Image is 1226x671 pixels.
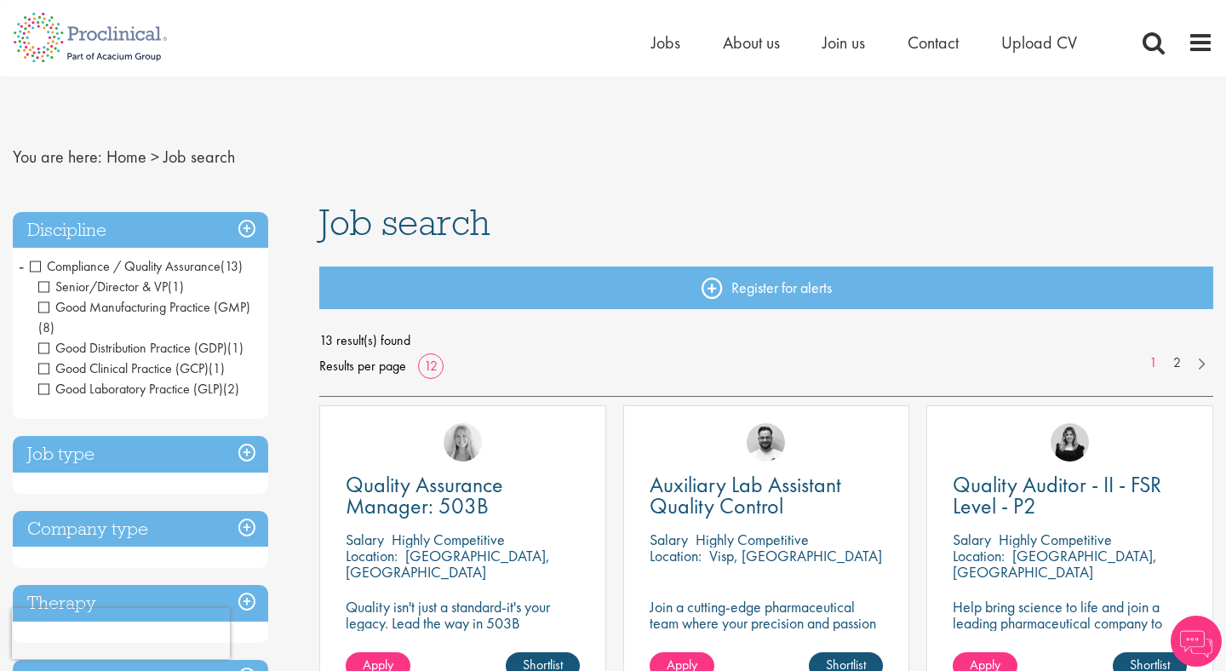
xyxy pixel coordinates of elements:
span: Compliance / Quality Assurance [30,257,243,275]
p: Join a cutting-edge pharmaceutical team where your precision and passion for quality will help sh... [650,599,884,663]
span: Results per page [319,353,406,379]
span: Compliance / Quality Assurance [30,257,221,275]
span: - [19,253,24,278]
p: Visp, [GEOGRAPHIC_DATA] [709,546,882,565]
a: 12 [418,357,444,375]
a: Quality Auditor - II - FSR Level - P2 [953,474,1187,517]
span: Salary [953,530,991,549]
span: Job search [319,199,490,245]
span: (2) [223,380,239,398]
span: Good Distribution Practice (GDP) [38,339,227,357]
span: Salary [346,530,384,549]
span: You are here: [13,146,102,168]
span: > [151,146,159,168]
a: Quality Assurance Manager: 503B [346,474,580,517]
span: Good Manufacturing Practice (GMP) [38,298,250,316]
img: Chatbot [1171,616,1222,667]
a: Auxiliary Lab Assistant Quality Control [650,474,884,517]
span: Good Laboratory Practice (GLP) [38,380,239,398]
a: About us [723,32,780,54]
span: Good Manufacturing Practice (GMP) [38,298,250,336]
h3: Company type [13,511,268,548]
span: (13) [221,257,243,275]
p: Highly Competitive [999,530,1112,549]
span: Senior/Director & VP [38,278,168,295]
span: Location: [346,546,398,565]
span: (8) [38,318,54,336]
span: (1) [168,278,184,295]
span: (1) [209,359,225,377]
iframe: reCAPTCHA [12,608,230,659]
span: Auxiliary Lab Assistant Quality Control [650,470,841,520]
span: Location: [953,546,1005,565]
span: Salary [650,530,688,549]
span: (1) [227,339,243,357]
img: Emile De Beer [747,423,785,462]
a: Join us [822,32,865,54]
span: Location: [650,546,702,565]
span: Senior/Director & VP [38,278,184,295]
a: Jobs [651,32,680,54]
p: [GEOGRAPHIC_DATA], [GEOGRAPHIC_DATA] [953,546,1157,582]
span: 13 result(s) found [319,328,1213,353]
img: Shannon Briggs [444,423,482,462]
a: 2 [1165,353,1189,373]
p: Quality isn't just a standard-it's your legacy. Lead the way in 503B excellence. [346,599,580,647]
a: Register for alerts [319,267,1213,309]
h3: Therapy [13,585,268,622]
span: Good Clinical Practice (GCP) [38,359,225,377]
span: Good Laboratory Practice (GLP) [38,380,223,398]
p: Highly Competitive [392,530,505,549]
a: Contact [908,32,959,54]
h3: Job type [13,436,268,473]
a: breadcrumb link [106,146,146,168]
span: Good Clinical Practice (GCP) [38,359,209,377]
span: Good Distribution Practice (GDP) [38,339,243,357]
p: [GEOGRAPHIC_DATA], [GEOGRAPHIC_DATA] [346,546,550,582]
img: Molly Colclough [1051,423,1089,462]
span: Job search [163,146,235,168]
p: Highly Competitive [696,530,809,549]
span: Quality Auditor - II - FSR Level - P2 [953,470,1161,520]
span: Quality Assurance Manager: 503B [346,470,503,520]
a: 1 [1141,353,1166,373]
h3: Discipline [13,212,268,249]
a: Upload CV [1001,32,1077,54]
